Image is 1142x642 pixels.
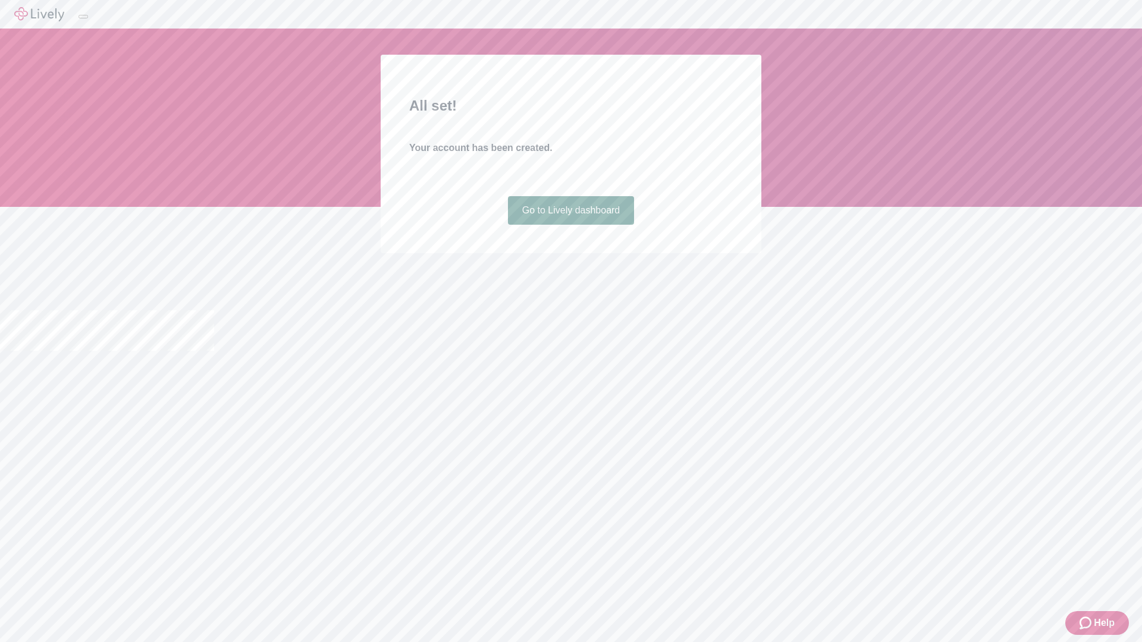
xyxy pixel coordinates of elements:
[409,141,733,155] h4: Your account has been created.
[1065,611,1129,635] button: Zendesk support iconHelp
[79,15,88,18] button: Log out
[1094,616,1115,630] span: Help
[409,95,733,117] h2: All set!
[1080,616,1094,630] svg: Zendesk support icon
[508,196,635,225] a: Go to Lively dashboard
[14,7,64,21] img: Lively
